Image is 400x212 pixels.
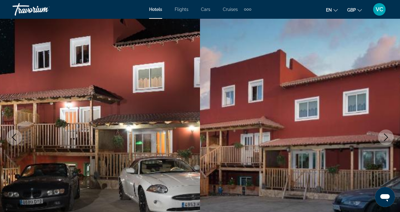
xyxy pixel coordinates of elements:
a: Cruises [223,7,238,12]
span: en [326,8,332,13]
a: Flights [175,7,188,12]
a: Hotels [149,7,162,12]
span: GBP [347,8,356,13]
button: Next image [378,129,394,145]
button: Change currency [347,5,362,14]
button: User Menu [371,3,387,16]
button: Change language [326,5,338,14]
a: Travorium [12,1,75,18]
button: Previous image [6,129,22,145]
button: Extra navigation items [244,4,251,14]
iframe: Button to launch messaging window [375,187,395,207]
span: VC [376,6,383,13]
a: Cars [201,7,210,12]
